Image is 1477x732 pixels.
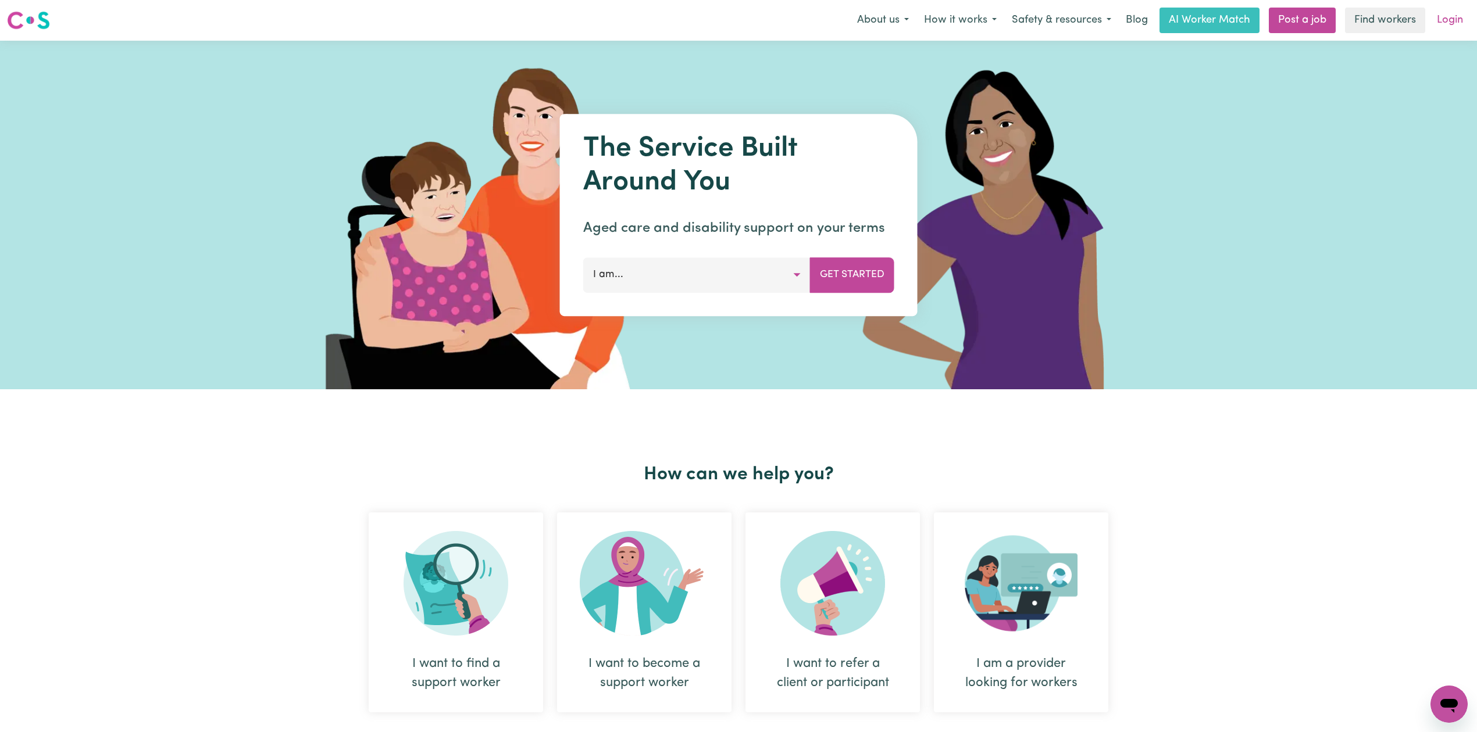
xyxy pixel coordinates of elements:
[934,512,1108,712] div: I am a provider looking for workers
[1119,8,1155,33] a: Blog
[773,654,892,692] div: I want to refer a client or participant
[1004,8,1119,33] button: Safety & resources
[580,531,709,636] img: Become Worker
[1160,8,1260,33] a: AI Worker Match
[916,8,1004,33] button: How it works
[7,7,50,34] a: Careseekers logo
[962,654,1080,692] div: I am a provider looking for workers
[557,512,732,712] div: I want to become a support worker
[404,531,508,636] img: Search
[583,218,894,239] p: Aged care and disability support on your terms
[810,257,894,292] button: Get Started
[1345,8,1425,33] a: Find workers
[397,654,515,692] div: I want to find a support worker
[745,512,920,712] div: I want to refer a client or participant
[850,8,916,33] button: About us
[780,531,885,636] img: Refer
[7,10,50,31] img: Careseekers logo
[362,464,1115,486] h2: How can we help you?
[1269,8,1336,33] a: Post a job
[965,531,1078,636] img: Provider
[583,132,894,199] h1: The Service Built Around You
[1430,8,1470,33] a: Login
[585,654,704,692] div: I want to become a support worker
[583,257,811,292] button: I am...
[1430,686,1468,723] iframe: Button to launch messaging window
[369,512,543,712] div: I want to find a support worker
